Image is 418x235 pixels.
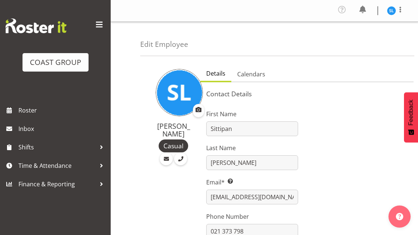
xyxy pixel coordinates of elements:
span: Feedback [408,100,414,125]
a: Email Employee [160,152,173,165]
img: help-xxl-2.png [396,213,403,220]
img: sittipan-leela-araysakul11865.jpg [387,6,396,15]
a: Call Employee [174,152,187,165]
div: COAST GROUP [30,57,81,68]
input: First Name [206,121,298,136]
span: Calendars [237,70,265,79]
button: Feedback - Show survey [404,92,418,142]
span: Time & Attendance [18,160,96,171]
span: Roster [18,105,107,116]
input: Last Name [206,155,298,170]
h4: [PERSON_NAME] [156,122,191,138]
label: Email* [206,178,298,187]
label: Phone Number [206,212,298,221]
label: First Name [206,110,298,118]
img: Rosterit website logo [6,18,66,33]
span: Casual [163,141,183,151]
span: Shifts [18,142,96,153]
label: Last Name [206,144,298,152]
span: Details [206,69,225,78]
span: Inbox [18,123,107,134]
h4: Edit Employee [140,40,188,48]
h5: Contact Details [206,90,408,98]
img: sittipan-leela-araysakul11865.jpg [156,69,203,116]
span: Finance & Reporting [18,179,96,190]
input: Email Address [206,190,298,204]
